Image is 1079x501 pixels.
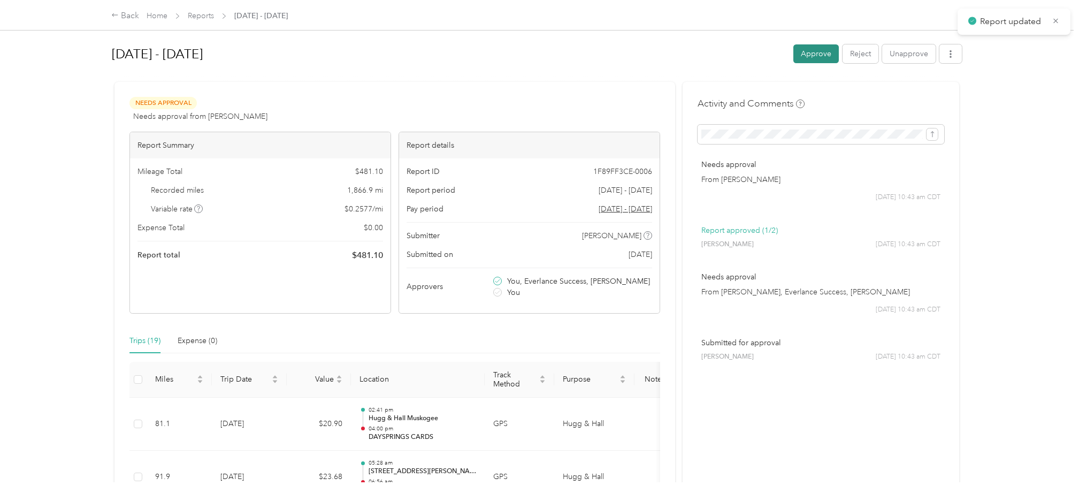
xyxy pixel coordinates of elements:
[593,166,652,177] span: 1F89FF3CE-0006
[701,240,754,249] span: [PERSON_NAME]
[701,286,940,298] p: From [PERSON_NAME], Everlance Success, [PERSON_NAME]
[147,362,212,398] th: Miles
[485,362,554,398] th: Track Method
[539,374,546,380] span: caret-up
[272,378,278,385] span: caret-down
[272,374,278,380] span: caret-up
[137,222,185,233] span: Expense Total
[369,414,477,423] p: Hugg & Hall Muskogee
[634,362,675,398] th: Notes
[698,97,805,110] h4: Activity and Comments
[147,398,212,451] td: 81.1
[234,10,288,21] span: [DATE] - [DATE]
[155,375,195,384] span: Miles
[129,335,160,347] div: Trips (19)
[130,132,391,158] div: Report Summary
[197,374,203,380] span: caret-up
[220,375,270,384] span: Trip Date
[485,398,554,451] td: GPS
[295,375,334,384] span: Value
[876,352,940,362] span: [DATE] 10:43 am CDT
[133,111,267,122] span: Needs approval from [PERSON_NAME]
[212,362,287,398] th: Trip Date
[151,185,204,196] span: Recorded miles
[399,132,660,158] div: Report details
[407,185,455,196] span: Report period
[629,249,652,260] span: [DATE]
[369,478,477,485] p: 06:56 am
[876,193,940,202] span: [DATE] 10:43 am CDT
[151,203,203,215] span: Variable rate
[147,11,167,20] a: Home
[701,337,940,348] p: Submitted for approval
[1019,441,1079,501] iframe: Everlance-gr Chat Button Frame
[554,398,634,451] td: Hugg & Hall
[980,15,1044,28] p: Report updated
[369,467,477,476] p: [STREET_ADDRESS][PERSON_NAME]
[345,203,383,215] span: $ 0.2577 / mi
[369,425,477,432] p: 04:00 pm
[701,271,940,283] p: Needs approval
[129,97,197,109] span: Needs Approval
[619,374,626,380] span: caret-up
[507,287,520,298] span: You
[137,249,180,261] span: Report total
[351,362,485,398] th: Location
[336,378,342,385] span: caret-down
[582,230,641,241] span: [PERSON_NAME]
[701,159,940,170] p: Needs approval
[701,352,754,362] span: [PERSON_NAME]
[407,249,453,260] span: Submitted on
[554,362,634,398] th: Purpose
[352,249,383,262] span: $ 481.10
[369,432,477,442] p: DAYSPRINGS CARDS
[493,370,537,389] span: Track Method
[212,398,287,451] td: [DATE]
[701,174,940,185] p: From [PERSON_NAME]
[619,378,626,385] span: caret-down
[355,166,383,177] span: $ 481.10
[507,276,650,287] span: You, Everlance Success, [PERSON_NAME]
[407,203,443,215] span: Pay period
[364,222,383,233] span: $ 0.00
[287,362,351,398] th: Value
[369,406,477,414] p: 02:41 pm
[599,203,652,215] span: Go to pay period
[407,281,443,292] span: Approvers
[407,166,440,177] span: Report ID
[701,225,940,236] p: Report approved (1/2)
[111,10,139,22] div: Back
[407,230,440,241] span: Submitter
[882,44,936,63] button: Unapprove
[197,378,203,385] span: caret-down
[599,185,652,196] span: [DATE] - [DATE]
[876,305,940,315] span: [DATE] 10:43 am CDT
[793,44,839,63] button: Approve
[287,398,351,451] td: $20.90
[112,41,786,67] h1: Aug 1 - 31, 2025
[369,459,477,467] p: 05:28 am
[188,11,214,20] a: Reports
[876,240,940,249] span: [DATE] 10:43 am CDT
[843,44,878,63] button: Reject
[178,335,217,347] div: Expense (0)
[563,375,617,384] span: Purpose
[539,378,546,385] span: caret-down
[336,374,342,380] span: caret-up
[347,185,383,196] span: 1,866.9 mi
[137,166,182,177] span: Mileage Total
